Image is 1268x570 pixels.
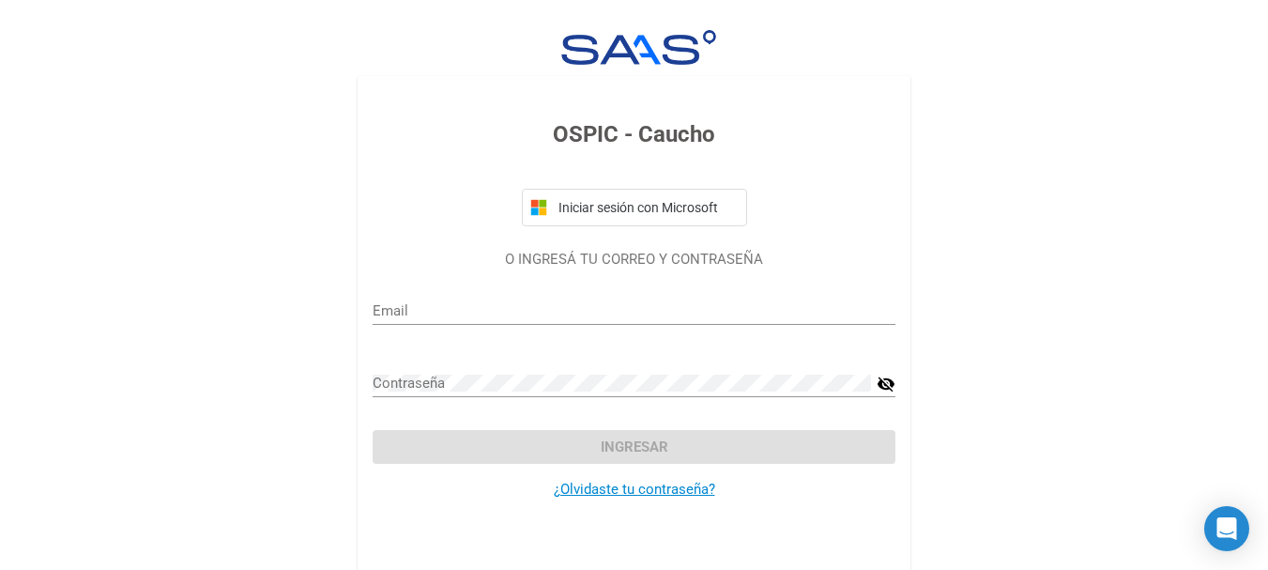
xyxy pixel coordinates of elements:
[373,249,895,270] p: O INGRESÁ TU CORREO Y CONTRASEÑA
[373,117,895,151] h3: OSPIC - Caucho
[373,430,895,464] button: Ingresar
[554,481,715,498] a: ¿Olvidaste tu contraseña?
[555,200,739,215] span: Iniciar sesión con Microsoft
[1204,506,1249,551] div: Open Intercom Messenger
[522,189,747,226] button: Iniciar sesión con Microsoft
[877,373,895,395] mat-icon: visibility_off
[601,439,668,455] span: Ingresar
